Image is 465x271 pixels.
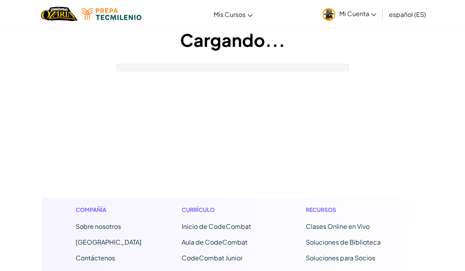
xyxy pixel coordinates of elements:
a: Ozaria by CodeCombat logo [41,6,78,22]
img: avatar [322,8,335,21]
span: Contáctenos [76,254,115,262]
span: Mi Cuenta [339,9,376,18]
span: Inicio de CodeCombat [182,222,251,230]
a: Clases Online en Vivo [306,222,370,230]
h1: Compañía [76,206,141,214]
span: Mis Cursos [214,10,246,19]
a: Soluciones de Biblioteca [306,238,381,246]
a: [GEOGRAPHIC_DATA] [76,238,141,246]
a: Mis Cursos [210,4,257,25]
img: Home [41,6,78,22]
h1: Recursos [306,206,390,214]
a: Sobre nosotros [76,222,121,230]
a: español (ES) [385,4,430,25]
img: Tecmilenio logo [82,8,141,20]
a: Aula de CodeCombat [182,238,247,246]
a: CodeCombat Junior [182,254,242,262]
h1: Currículo [182,206,266,214]
span: español (ES) [389,10,426,19]
a: Mi Cuenta [318,2,380,26]
a: Soluciones para Socios [306,254,375,262]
